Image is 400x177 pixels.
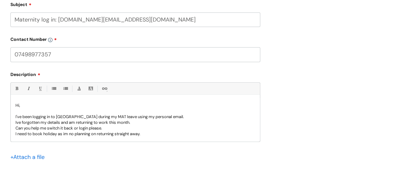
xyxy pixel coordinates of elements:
a: Italic (Ctrl-I) [24,85,32,92]
p: Can you help me switch it back or login please. [15,125,255,131]
a: Bold (Ctrl-B) [13,85,21,92]
label: Contact Number [10,35,260,42]
p: Ive forgotten my details and am returning to work this month. [15,120,255,125]
a: 1. Ordered List (Ctrl-Shift-8) [61,85,69,92]
a: Font Color [75,85,83,92]
div: Attach a file [10,152,48,162]
img: info-icon.svg [48,38,52,42]
label: Description [10,70,260,77]
a: Link [100,85,108,92]
a: Back Color [87,85,95,92]
p: I need to book holiday as im no planning on returning straight away. [15,131,255,137]
a: Underline(Ctrl-U) [36,85,44,92]
a: • Unordered List (Ctrl-Shift-7) [50,85,58,92]
p: I've been logging in to [GEOGRAPHIC_DATA] during my MAT leave using my personal email. [15,114,255,120]
p: Hi, [15,103,255,108]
